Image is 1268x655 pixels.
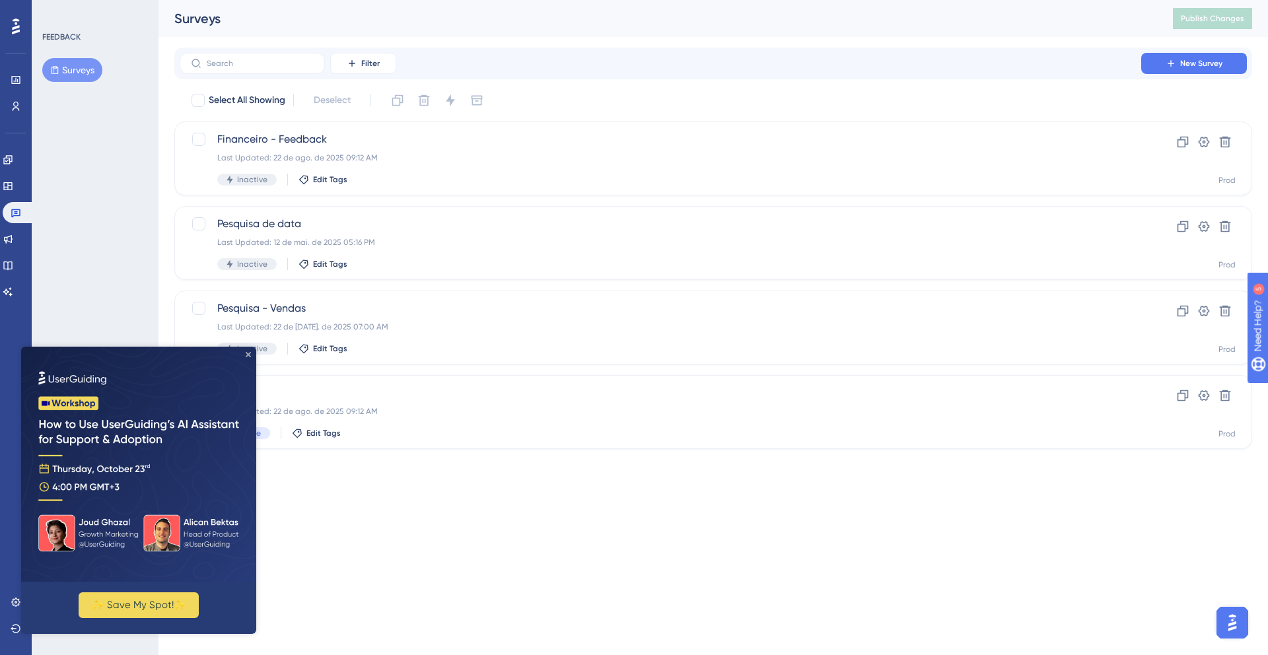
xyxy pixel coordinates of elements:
button: Filter [330,53,396,74]
span: Edit Tags [313,343,347,354]
span: Filter [361,58,380,69]
span: Need Help? [31,3,83,19]
button: ✨ Save My Spot!✨ [57,246,178,271]
div: Prod [1218,259,1236,270]
div: Last Updated: 12 de mai. de 2025 05:16 PM [217,237,1104,248]
span: Edit Tags [313,259,347,269]
button: Edit Tags [299,259,347,269]
span: Edit Tags [306,428,341,438]
span: Deselect [314,92,351,108]
div: Prod [1218,175,1236,186]
span: Pesquisa - Vendas [217,300,1104,316]
span: Inactive [237,174,267,185]
button: Publish Changes [1173,8,1252,29]
span: Inactive [237,343,267,354]
button: Surveys [42,58,102,82]
iframe: UserGuiding AI Assistant Launcher [1213,603,1252,642]
button: Edit Tags [299,174,347,185]
div: 5 [92,7,96,17]
div: Close Preview [225,5,230,11]
div: Prod [1218,344,1236,355]
span: Edit Tags [313,174,347,185]
span: Inactive [237,259,267,269]
div: Prod [1218,429,1236,439]
div: FEEDBACK [42,32,81,42]
button: New Survey [1141,53,1247,74]
span: Select All Showing [209,92,285,108]
button: Deselect [302,88,363,112]
div: Last Updated: 22 de ago. de 2025 09:12 AM [217,153,1104,163]
span: Publish Changes [1181,13,1244,24]
button: Edit Tags [292,428,341,438]
button: Edit Tags [299,343,347,354]
div: Last Updated: 22 de [DATE]. de 2025 07:00 AM [217,322,1104,332]
input: Search [207,59,314,68]
span: NPS [217,385,1104,401]
span: Financeiro - Feedback [217,131,1104,147]
div: Last Updated: 22 de ago. de 2025 09:12 AM [217,406,1104,417]
div: Surveys [174,9,1140,28]
span: New Survey [1180,58,1222,69]
span: Pesquisa de data [217,216,1104,232]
